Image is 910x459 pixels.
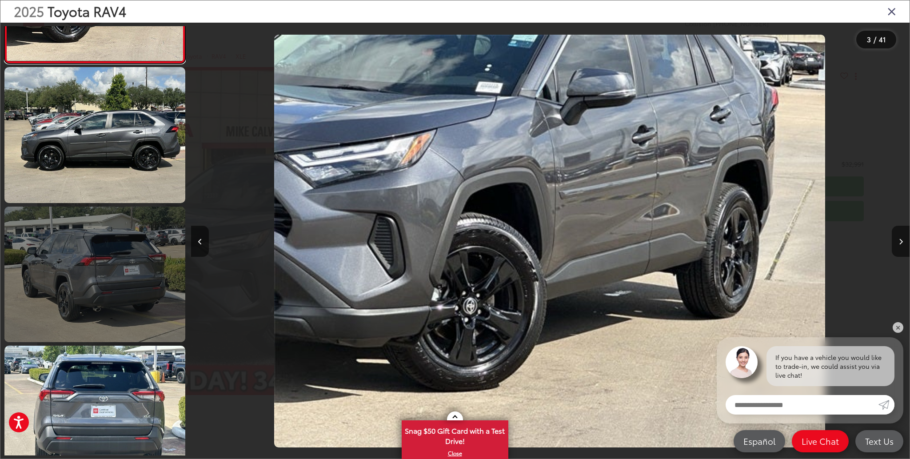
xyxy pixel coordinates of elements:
[879,34,886,44] span: 41
[861,435,898,447] span: Text Us
[726,395,878,415] input: Enter your message
[766,346,894,386] div: If you have a vehicle you would like to trade-in, we could assist you via live chat!
[797,435,843,447] span: Live Chat
[726,346,758,378] img: Agent profile photo
[191,226,209,257] button: Previous image
[855,430,903,452] a: Text Us
[48,1,126,20] span: Toyota RAV4
[3,66,187,204] img: 2025 Toyota RAV4 XLE
[191,35,909,448] div: 2025 Toyota RAV4 XLE 2
[792,430,849,452] a: Live Chat
[887,5,896,17] i: Close gallery
[14,1,44,20] span: 2025
[274,35,825,448] img: 2025 Toyota RAV4 XLE
[873,36,877,43] span: /
[892,226,910,257] button: Next image
[739,435,780,447] span: Español
[734,430,785,452] a: Español
[867,34,871,44] span: 3
[403,421,507,448] span: Snag $50 Gift Card with a Test Drive!
[878,395,894,415] a: Submit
